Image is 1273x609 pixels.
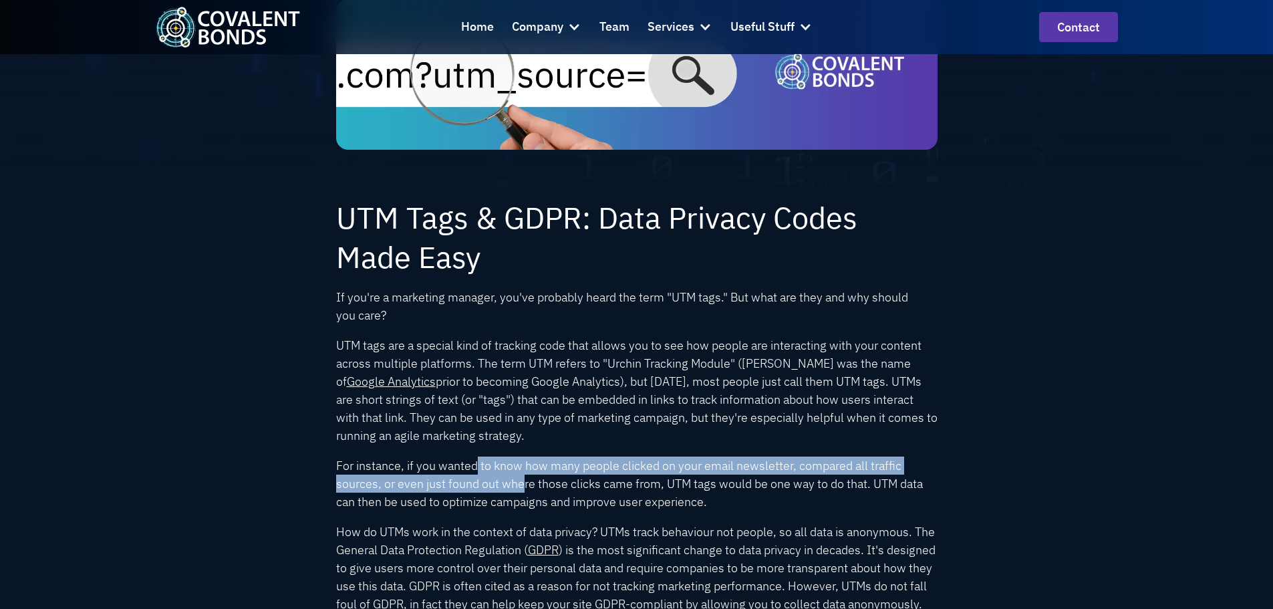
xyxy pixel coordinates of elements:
a: contact [1039,12,1118,42]
div: Company [512,9,581,45]
h2: UTM Tags & GDPR: Data Privacy Codes Made Easy [336,198,938,276]
div: Services [648,9,712,45]
iframe: To enrich screen reader interactions, please activate Accessibility in Grammarly extension settings [1206,545,1273,609]
div: Team [599,17,629,37]
img: Covalent Bonds White / Teal Logo [156,7,300,47]
div: Chat Widget [1206,545,1273,609]
p: UTM tags are a special kind of tracking code that allows you to see how people are interacting wi... [336,336,938,445]
div: Company [512,17,563,37]
a: Team [599,9,629,45]
div: Services [648,17,694,37]
a: Google Analytics [347,374,436,389]
p: For instance, if you wanted to know how many people clicked on your email newsletter, compared al... [336,457,938,511]
div: Useful Stuff [730,9,813,45]
a: home [156,7,300,47]
div: Useful Stuff [730,17,795,37]
a: Home [461,9,494,45]
p: If you're a marketing manager, you've probably heard the term "UTM tags." But what are they and w... [336,288,938,324]
div: Home [461,17,494,37]
a: GDPR [528,542,559,558]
